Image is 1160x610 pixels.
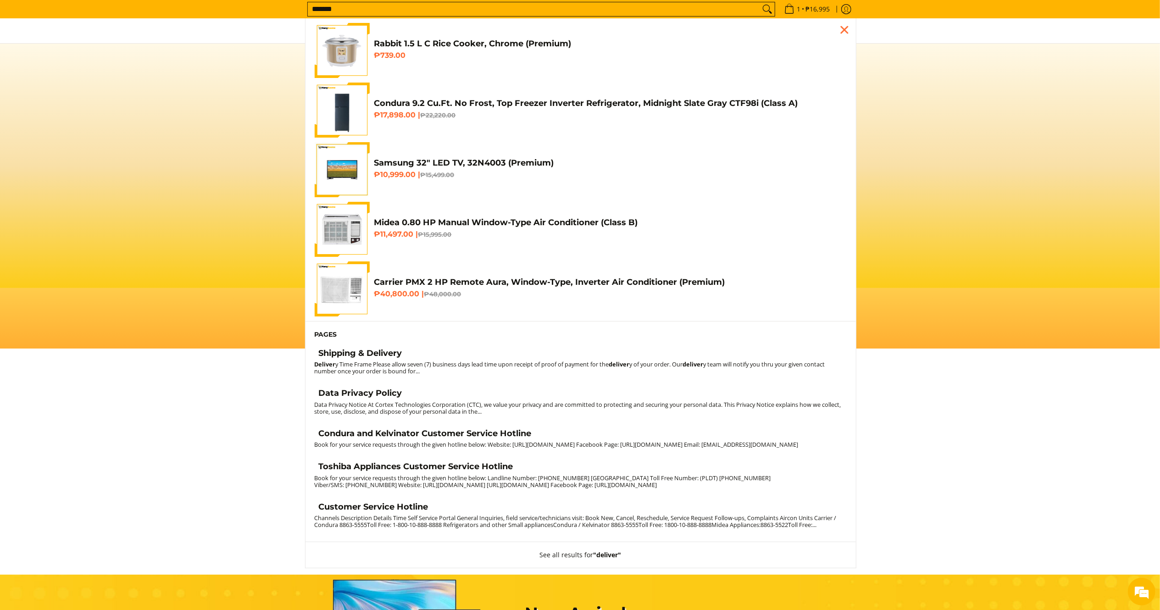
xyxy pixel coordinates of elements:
[315,502,847,515] a: Customer Service Hotline
[374,111,847,120] h6: ₱17,898.00 |
[315,440,799,449] small: Book for your service requests through the given hotline below: Website: [URL][DOMAIN_NAME] Faceb...
[319,388,402,399] h4: Data Privacy Policy
[315,83,847,138] a: Condura 9.2 Cu.Ft. No Frost, Top Freezer Inverter Refrigerator, Midnight Slate Gray CTF98i (Class...
[374,217,847,228] h4: Midea 0.80 HP Manual Window-Type Air Conditioner (Class B)
[315,142,847,197] a: samsung-32-inch-led-tv-full-view-mang-kosme Samsung 32" LED TV, 32N4003 (Premium) ₱10,999.00 |₱15...
[315,360,825,375] small: y Time Frame Please allow seven (7) business days lead time upon receipt of proof of payment for ...
[319,348,402,359] h4: Shipping & Delivery
[683,360,704,368] strong: deliver
[315,461,847,474] a: Toshiba Appliances Customer Service Hotline
[315,348,847,361] a: Shipping & Delivery
[319,428,532,439] h4: Condura and Kelvinator Customer Service Hotline
[421,171,455,178] del: ₱15,499.00
[315,142,370,197] img: samsung-32-inch-led-tv-full-view-mang-kosme
[418,231,452,238] del: ₱15,995.00
[315,23,847,78] a: https://mangkosme.com/products/rabbit-1-5-l-c-rice-cooker-chrome-class-a Rabbit 1.5 L C Rice Cook...
[609,360,630,368] strong: deliver
[760,2,775,16] button: Search
[319,502,428,512] h4: Customer Service Hotline
[315,474,771,489] small: Book for your service requests through the given hotline below: Landline Number: [PHONE_NUMBER] [...
[315,202,847,257] a: Midea 0.80 HP Manual Window-Type Air Conditioner (Class B) Midea 0.80 HP Manual Window-Type Air C...
[315,261,847,316] a: Carrier PMX 2 HP Remote Aura, Window-Type, Inverter Air Conditioner (Premium) Carrier PMX 2 HP Re...
[315,388,847,401] a: Data Privacy Policy
[315,23,370,78] img: https://mangkosme.com/products/rabbit-1-5-l-c-rice-cooker-chrome-class-a
[374,39,847,49] h4: Rabbit 1.5 L C Rice Cooker, Chrome (Premium)
[374,289,847,299] h6: ₱40,800.00 |
[319,461,513,472] h4: Toshiba Appliances Customer Service Hotline
[421,111,456,119] del: ₱22,220.00
[374,170,847,179] h6: ₱10,999.00 |
[782,4,833,14] span: •
[374,158,847,168] h4: Samsung 32" LED TV, 32N4003 (Premium)
[805,6,832,12] span: ₱16,995
[374,51,847,60] h6: ₱739.00
[374,277,847,288] h4: Carrier PMX 2 HP Remote Aura, Window-Type, Inverter Air Conditioner (Premium)
[796,6,802,12] span: 1
[315,202,370,257] img: Midea 0.80 HP Manual Window-Type Air Conditioner (Class B)
[315,261,370,316] img: Carrier PMX 2 HP Remote Aura, Window-Type, Inverter Air Conditioner (Premium)
[531,542,631,568] button: See all results for"deliver"
[374,98,847,109] h4: Condura 9.2 Cu.Ft. No Frost, Top Freezer Inverter Refrigerator, Midnight Slate Gray CTF98i (Class A)
[315,360,336,368] strong: Deliver
[838,23,851,37] div: Close pop up
[315,83,370,138] img: Condura 9.2 Cu.Ft. No Frost, Top Freezer Inverter Refrigerator, Midnight Slate Gray CTF98i (Class A)
[374,230,847,239] h6: ₱11,497.00 |
[424,290,461,298] del: ₱48,000.00
[315,514,837,529] small: Channels Description Details Time Self Service Portal General Inquiries, field service/technician...
[315,428,847,441] a: Condura and Kelvinator Customer Service Hotline
[315,400,841,416] small: Data Privacy Notice At Cortex Technologies Corporation (CTC), we value your privacy and are commi...
[315,331,847,339] h6: Pages
[594,550,622,559] strong: "deliver"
